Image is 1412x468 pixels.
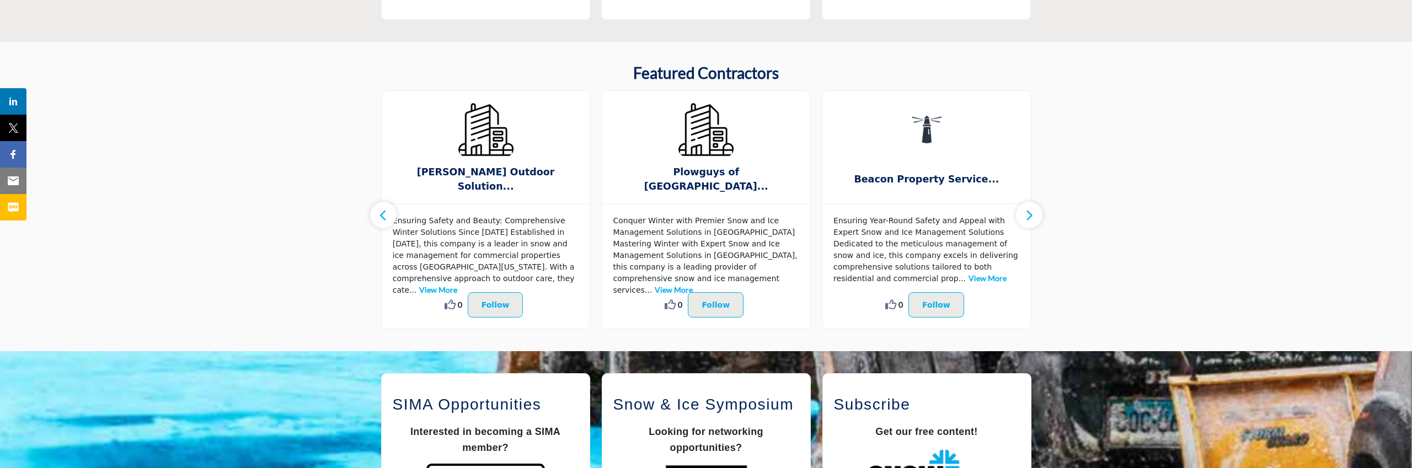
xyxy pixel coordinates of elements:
button: Follow [908,292,964,318]
span: [PERSON_NAME] Outdoor Solution... [398,165,574,194]
p: Follow [702,298,730,311]
b: Beacon Property Services [839,165,1014,194]
span: Plowguys of [GEOGRAPHIC_DATA]... [618,165,794,194]
a: View More [419,285,457,294]
img: Beacon Property Services [899,102,954,157]
span: ... [959,274,966,283]
span: Beacon Property Service... [839,172,1014,186]
button: Follow [468,292,523,318]
strong: Get our free content! [875,426,977,437]
span: 0 [458,299,462,310]
b: Wright Outdoor Solutions [398,165,574,194]
b: Plowguys of Greater Boston, Inc. [618,165,794,194]
a: Plowguys of [GEOGRAPHIC_DATA]... [602,165,810,194]
a: [PERSON_NAME] Outdoor Solution... [382,165,590,194]
span: 0 [678,299,682,310]
h2: SIMA Opportunities [393,393,579,416]
h2: Subscribe [834,393,1020,416]
button: Follow [688,292,744,318]
p: Follow [922,298,950,311]
h2: Featured Contractors [633,64,779,83]
img: Wright Outdoor Solutions [458,102,514,157]
span: ... [409,286,416,294]
img: Plowguys of Greater Boston, Inc. [678,102,734,157]
h2: Snow & Ice Symposium [613,393,799,416]
p: Conquer Winter with Premier Snow and Ice Management Solutions in [GEOGRAPHIC_DATA] Mastering Wint... [613,215,799,296]
strong: Looking for networking opportunities? [649,426,763,453]
a: Beacon Property Service... [822,165,1031,194]
span: Interested in becoming a SIMA member? [410,426,560,453]
span: 0 [898,299,903,310]
p: Follow [482,298,510,311]
p: Ensuring Safety and Beauty: Comprehensive Winter Solutions Since [DATE] Established in [DATE], th... [393,215,579,296]
a: View More [969,273,1007,283]
p: Ensuring Year-Round Safety and Appeal with Expert Snow and Ice Management Solutions Dedicated to ... [833,215,1020,284]
span: ... [645,286,652,294]
a: View More [655,285,693,294]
